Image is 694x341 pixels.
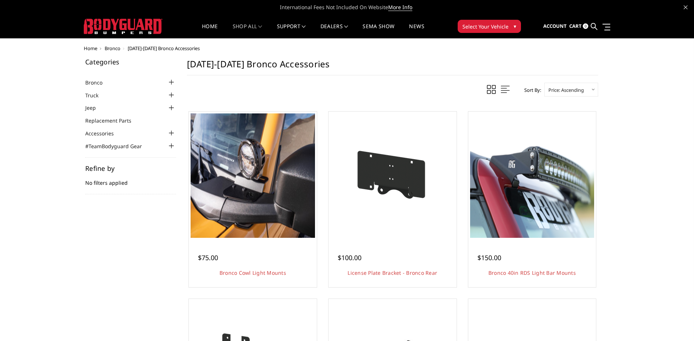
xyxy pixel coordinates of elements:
[388,4,412,11] a: More Info
[334,143,451,209] img: Mounting bracket included to relocate license plate to spare tire, just above rear camera
[363,24,394,38] a: SEMA Show
[470,113,594,238] a: Bronco 40in RDS Light Bar Mounts Bronco 40in RDS Light Bar Mounts
[85,91,108,99] a: Truck
[470,113,594,238] img: Bronco 40in RDS Light Bar Mounts
[583,23,588,29] span: 0
[520,85,541,95] label: Sort By:
[330,113,455,238] a: Mounting bracket included to relocate license plate to spare tire, just above rear camera
[320,24,348,38] a: Dealers
[84,45,97,52] a: Home
[477,253,501,262] span: $150.00
[462,23,509,30] span: Select Your Vehicle
[233,24,262,38] a: shop all
[85,79,112,86] a: Bronco
[84,19,162,34] img: BODYGUARD BUMPERS
[191,113,315,238] a: Bronco Cowl Light Mounts Bronco Cowl Light Mounts
[191,113,315,238] img: Bronco Cowl Light Mounts
[105,45,120,52] a: Bronco
[488,269,576,276] a: Bronco 40in RDS Light Bar Mounts
[458,20,521,33] button: Select Your Vehicle
[543,23,567,29] span: Account
[85,59,176,65] h5: Categories
[85,104,105,112] a: Jeep
[543,16,567,36] a: Account
[85,117,140,124] a: Replacement Parts
[220,269,286,276] a: Bronco Cowl Light Mounts
[348,269,437,276] a: License Plate Bracket - Bronco Rear
[569,16,588,36] a: Cart 0
[187,59,598,75] h1: [DATE]-[DATE] Bronco Accessories
[85,142,151,150] a: #TeamBodyguard Gear
[198,253,218,262] span: $75.00
[514,22,516,30] span: ▾
[202,24,218,38] a: Home
[569,23,582,29] span: Cart
[85,165,176,194] div: No filters applied
[277,24,306,38] a: Support
[85,165,176,172] h5: Refine by
[409,24,424,38] a: News
[85,130,123,137] a: Accessories
[338,253,361,262] span: $100.00
[128,45,200,52] span: [DATE]-[DATE] Bronco Accessories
